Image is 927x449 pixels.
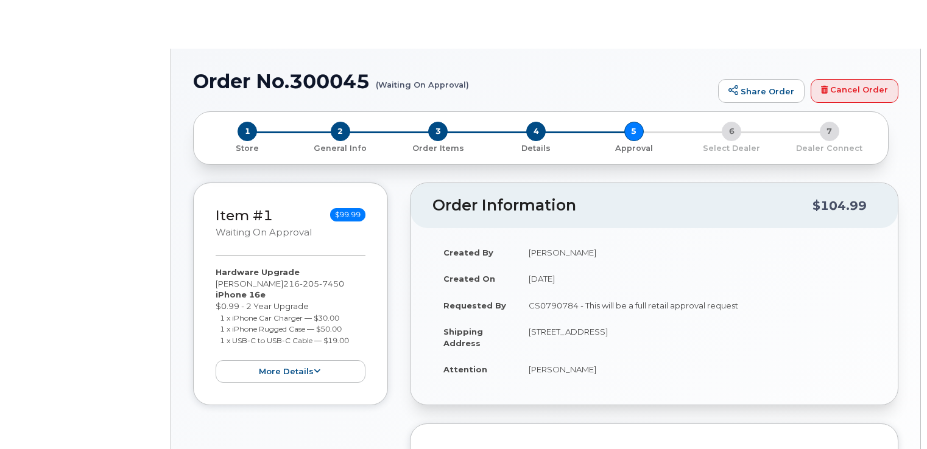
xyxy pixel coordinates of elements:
[526,122,546,141] span: 4
[203,141,292,154] a: 1 Store
[812,194,867,217] div: $104.99
[216,360,365,383] button: more details
[300,279,319,288] span: 205
[518,356,876,383] td: [PERSON_NAME]
[443,327,483,348] strong: Shipping Address
[220,324,342,333] small: 1 x iPhone Rugged Case — $50.00
[718,79,805,103] a: Share Order
[283,279,344,288] span: 216
[389,141,487,154] a: 3 Order Items
[432,197,812,214] h2: Order Information
[394,143,482,154] p: Order Items
[193,71,712,92] h1: Order No.300045
[487,141,585,154] a: 4 Details
[220,336,349,345] small: 1 x USB-C to USB-C Cable — $19.00
[216,266,365,383] div: [PERSON_NAME] $0.99 - 2 Year Upgrade
[811,79,898,103] a: Cancel Order
[292,141,390,154] a: 2 General Info
[297,143,385,154] p: General Info
[518,318,876,356] td: [STREET_ADDRESS]
[216,227,312,238] small: Waiting On Approval
[216,207,273,224] a: Item #1
[443,301,506,310] strong: Requested By
[376,71,469,89] small: (Waiting On Approval)
[518,239,876,266] td: [PERSON_NAME]
[330,208,365,221] span: $99.99
[319,279,344,288] span: 7450
[208,143,287,154] p: Store
[518,292,876,319] td: CS0790784 - This will be a full retail approval request
[518,265,876,292] td: [DATE]
[238,122,257,141] span: 1
[443,364,487,374] strong: Attention
[216,290,266,299] strong: iPhone 16e
[443,248,493,257] strong: Created By
[443,274,495,284] strong: Created On
[220,313,339,322] small: 1 x iPhone Car Charger — $30.00
[492,143,580,154] p: Details
[428,122,448,141] span: 3
[331,122,350,141] span: 2
[216,267,300,277] strong: Hardware Upgrade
